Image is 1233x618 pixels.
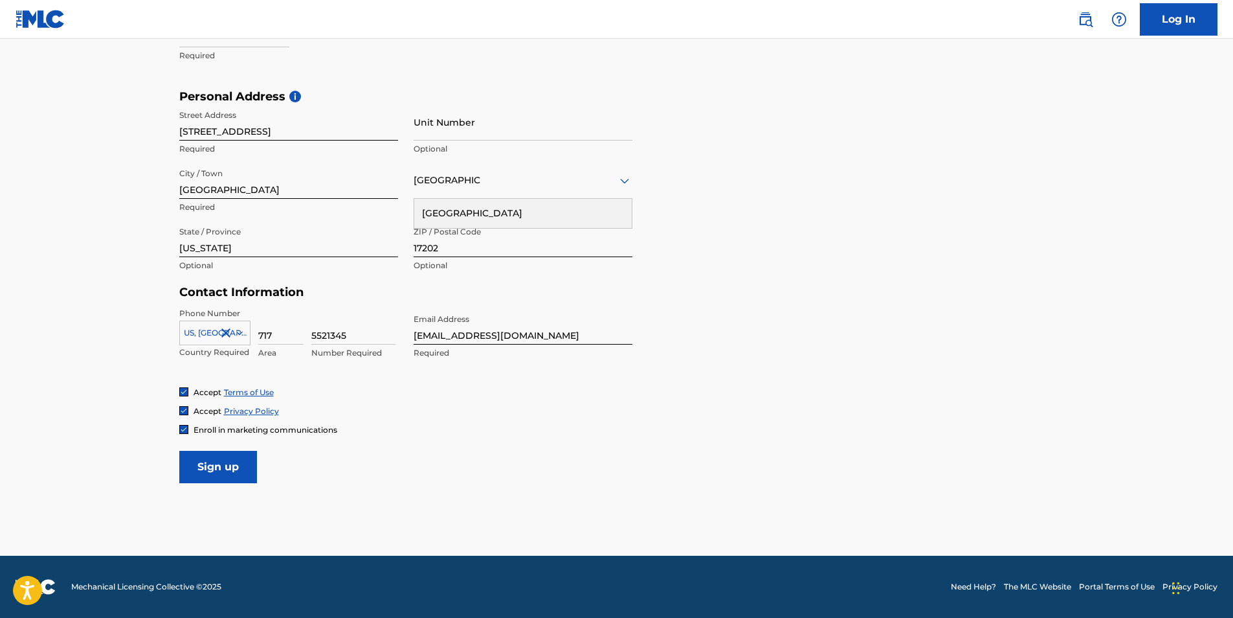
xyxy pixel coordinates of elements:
[414,143,632,155] p: Optional
[179,89,1054,104] h5: Personal Address
[258,347,304,359] p: Area
[1079,581,1155,593] a: Portal Terms of Use
[414,199,632,228] div: [GEOGRAPHIC_DATA]
[1168,556,1233,618] iframe: Chat Widget
[194,425,337,435] span: Enroll in marketing communications
[414,260,632,271] p: Optional
[180,426,188,433] img: checkbox
[16,10,65,29] img: MLC Logo
[1106,6,1132,32] div: Help
[1140,3,1217,36] a: Log In
[224,406,279,416] a: Privacy Policy
[179,50,398,62] p: Required
[180,407,188,415] img: checkbox
[1078,12,1093,27] img: search
[179,285,632,300] h5: Contact Information
[951,581,996,593] a: Need Help?
[1072,6,1098,32] a: Public Search
[71,581,221,593] span: Mechanical Licensing Collective © 2025
[1004,581,1071,593] a: The MLC Website
[179,347,250,358] p: Country Required
[1172,569,1180,608] div: Drag
[1162,581,1217,593] a: Privacy Policy
[289,91,301,102] span: i
[194,406,221,416] span: Accept
[311,347,395,359] p: Number Required
[16,579,56,595] img: logo
[414,347,632,359] p: Required
[179,201,398,213] p: Required
[180,388,188,396] img: checkbox
[179,143,398,155] p: Required
[179,260,398,271] p: Optional
[1111,12,1127,27] img: help
[224,387,274,397] a: Terms of Use
[179,451,257,483] input: Sign up
[194,387,221,397] span: Accept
